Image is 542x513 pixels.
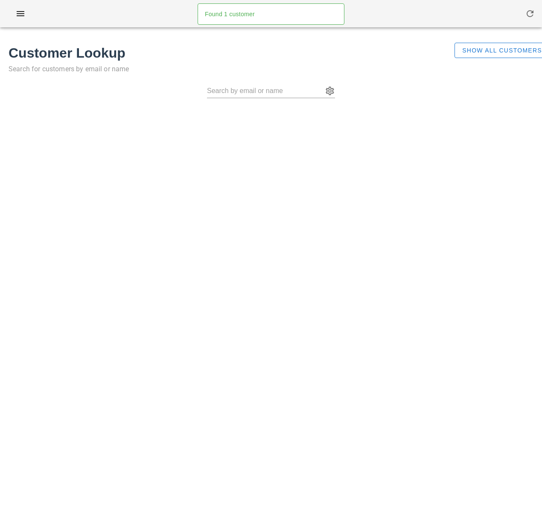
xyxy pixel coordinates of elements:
h1: Customer Lookup [9,43,444,63]
input: Search by email or name [207,84,323,98]
p: Search for customers by email or name [9,63,444,75]
div: Found 1 customer [198,4,341,24]
button: appended action [325,86,335,96]
span: Show All Customers [462,47,542,54]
